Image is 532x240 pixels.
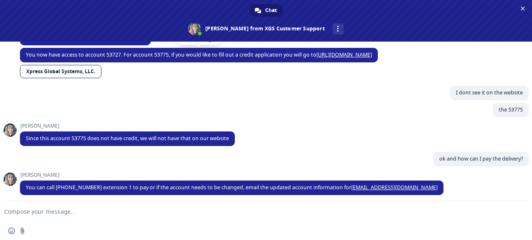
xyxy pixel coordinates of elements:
span: Send a file [19,228,26,234]
span: Primary Contact Email [209,202,259,209]
span: the 53775 [499,106,523,113]
span: Close chat [518,4,527,13]
a: [EMAIL_ADDRESS][DOMAIN_NAME] [351,184,438,191]
span: [PERSON_NAME] [20,123,235,129]
span: You can call [PHONE_NUMBER] extension 1 to pay or if the account needs to be changed, email the u... [26,184,438,191]
a: Xpress Global Systems, LLC. [20,65,101,78]
span: Since this account 53775 does not have credit, we will not have that on our website [26,135,229,142]
a: [URL][DOMAIN_NAME] [316,51,372,58]
span: DBA [209,100,219,107]
div: Chat [250,4,283,17]
span: You now have access to account 53727. For account 53775, if you would like to fill out a credit a... [26,51,372,58]
span: [PERSON_NAME] [20,172,443,178]
span: Chat [265,4,277,17]
span: I dont see it on the website [456,89,523,96]
textarea: Compose your message... [4,208,501,215]
div: More channels [332,23,344,35]
span: Who do you report to within your company? [209,168,308,175]
span: ok and how can I pay the delivery? [439,155,523,162]
span: Primary Contact Last Name [209,134,270,141]
span: Insert an emoji [8,228,15,234]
